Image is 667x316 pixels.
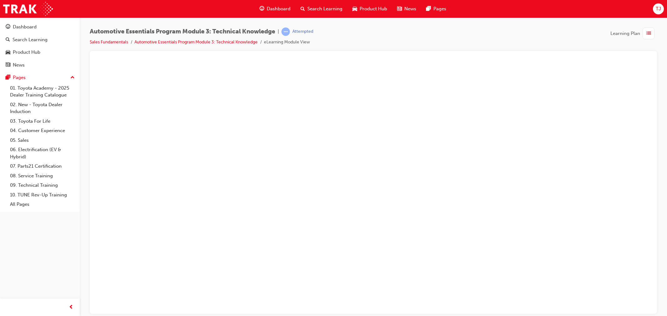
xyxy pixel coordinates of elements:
span: guage-icon [260,5,264,13]
span: pages-icon [6,75,10,81]
img: Trak [3,2,53,16]
a: 02. New - Toyota Dealer Induction [8,100,77,116]
a: News [3,59,77,71]
div: Pages [13,74,26,81]
span: news-icon [6,62,10,68]
span: search-icon [6,37,10,43]
span: Pages [433,5,446,12]
span: news-icon [397,5,402,13]
div: Product Hub [13,49,40,56]
span: Dashboard [267,5,291,12]
span: up-icon [70,74,75,82]
button: TJ [653,3,664,14]
div: Attempted [292,29,313,35]
button: Pages [3,72,77,83]
span: list-icon [646,30,651,37]
a: All Pages [8,200,77,209]
button: Learning Plan [610,27,657,39]
a: Product Hub [3,47,77,58]
a: 05. Sales [8,136,77,145]
span: Automotive Essentials Program Module 3: Technical Knowledge [90,28,275,35]
a: car-iconProduct Hub [347,2,392,15]
span: pages-icon [426,5,431,13]
span: Search Learning [307,5,342,12]
span: | [278,28,279,35]
span: learningRecordVerb_ATTEMPT-icon [281,27,290,36]
div: Dashboard [13,23,37,31]
span: TJ [656,5,661,12]
button: DashboardSearch LearningProduct HubNews [3,20,77,72]
a: search-iconSearch Learning [296,2,347,15]
span: car-icon [352,5,357,13]
span: News [404,5,416,12]
a: 03. Toyota For Life [8,116,77,126]
a: 07. Parts21 Certification [8,161,77,171]
a: Dashboard [3,21,77,33]
a: 09. Technical Training [8,180,77,190]
a: 10. TUNE Rev-Up Training [8,190,77,200]
a: news-iconNews [392,2,421,15]
a: 06. Electrification (EV & Hybrid) [8,145,77,161]
div: Search Learning [13,36,48,43]
a: 08. Service Training [8,171,77,181]
span: guage-icon [6,24,10,30]
span: prev-icon [69,304,73,311]
span: car-icon [6,50,10,55]
a: pages-iconPages [421,2,451,15]
a: Automotive Essentials Program Module 3: Technical Knowledge [134,39,258,45]
a: 01. Toyota Academy - 2025 Dealer Training Catalogue [8,83,77,100]
a: Search Learning [3,34,77,46]
span: search-icon [301,5,305,13]
li: eLearning Module View [264,39,310,46]
span: Learning Plan [610,30,640,37]
a: guage-iconDashboard [255,2,296,15]
span: Product Hub [360,5,387,12]
a: Sales Fundamentals [90,39,128,45]
a: 04. Customer Experience [8,126,77,136]
div: News [13,62,25,69]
